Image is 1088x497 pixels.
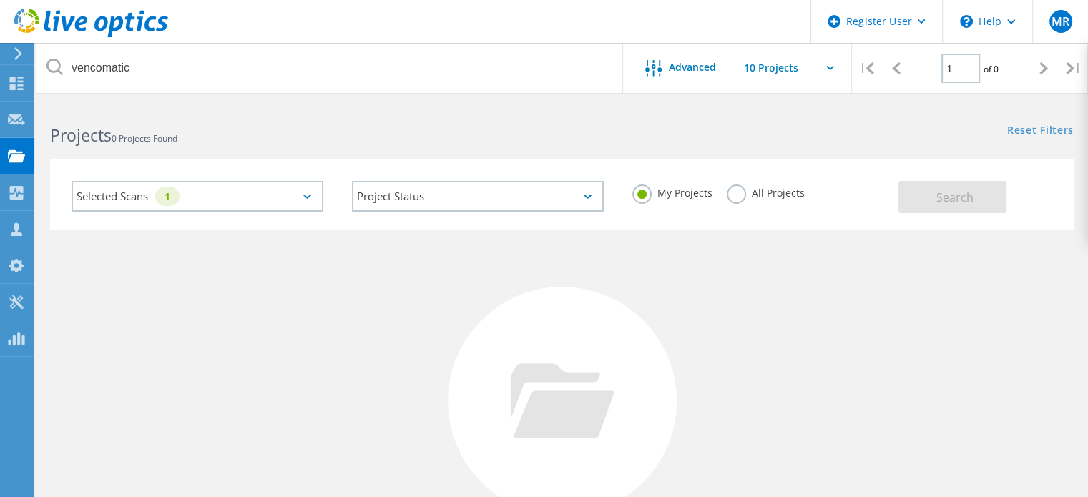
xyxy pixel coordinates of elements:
[14,30,168,40] a: Live Optics Dashboard
[112,132,177,144] span: 0 Projects Found
[984,63,999,75] span: of 0
[50,124,112,147] b: Projects
[36,43,624,93] input: Search projects by name, owner, ID, company, etc
[72,181,323,212] div: Selected Scans
[1059,43,1088,94] div: |
[898,181,1006,213] button: Search
[1052,16,1069,27] span: MR
[155,187,180,206] div: 1
[727,184,805,198] label: All Projects
[852,43,881,94] div: |
[960,15,973,28] svg: \n
[352,181,604,212] div: Project Status
[1007,125,1074,137] a: Reset Filters
[632,184,712,198] label: My Projects
[669,62,716,72] span: Advanced
[936,190,974,205] span: Search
